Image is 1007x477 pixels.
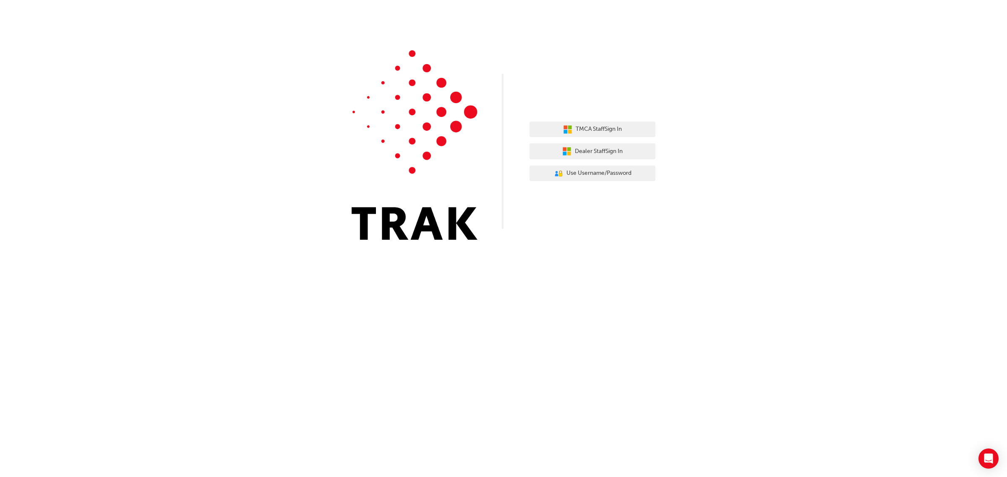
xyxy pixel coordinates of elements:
[576,124,622,134] span: TMCA Staff Sign In
[530,143,655,159] button: Dealer StaffSign In
[530,166,655,181] button: Use Username/Password
[978,448,999,469] div: Open Intercom Messenger
[530,122,655,137] button: TMCA StaffSign In
[566,169,631,178] span: Use Username/Password
[352,50,477,240] img: Trak
[575,147,623,156] span: Dealer Staff Sign In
